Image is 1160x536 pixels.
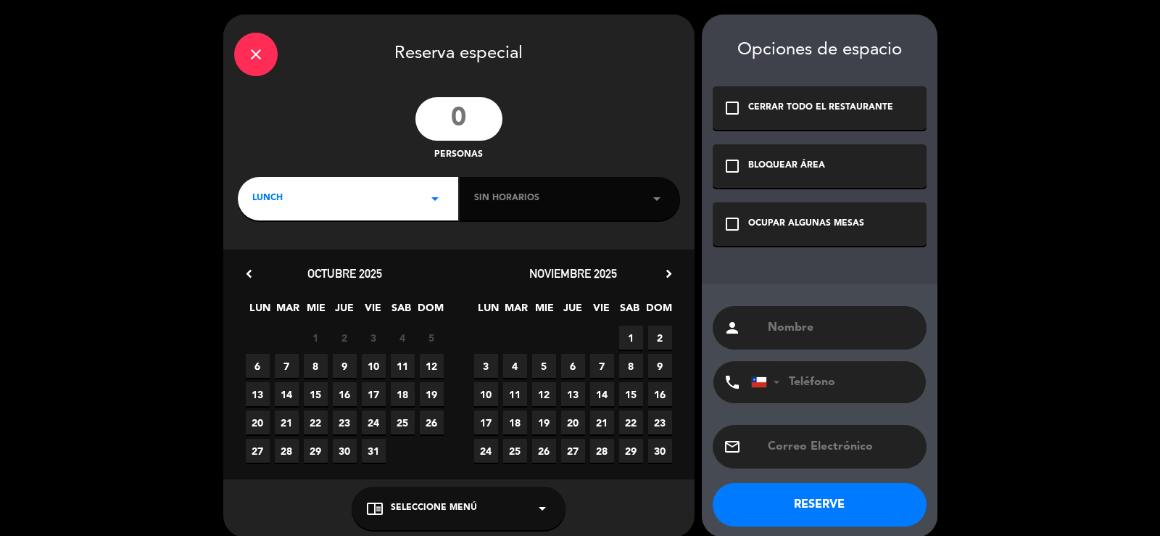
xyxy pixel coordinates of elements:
[333,300,357,323] span: JUE
[362,354,386,378] span: 10
[389,300,413,323] span: SAB
[503,411,527,434] span: 18
[503,382,527,406] span: 11
[474,411,498,434] span: 17
[752,362,785,403] div: Chile: +56
[766,318,916,338] input: Nombre
[333,382,357,406] span: 16
[275,382,299,406] span: 14
[304,300,328,323] span: MIE
[420,411,444,434] span: 26
[246,354,270,378] span: 6
[713,40,927,61] div: Opciones de espacio
[534,500,551,517] i: arrow_drop_down
[532,411,556,434] span: 19
[476,300,500,323] span: LUN
[724,215,741,233] i: check_box_outline_blank
[275,411,299,434] span: 21
[619,411,643,434] span: 22
[275,439,299,463] span: 28
[275,354,299,378] span: 7
[648,382,672,406] span: 16
[474,382,498,406] span: 10
[619,326,643,350] span: 1
[276,300,300,323] span: MAR
[648,190,666,207] i: arrow_drop_down
[590,382,614,406] span: 14
[241,266,257,281] i: chevron_left
[748,159,825,173] div: BLOQUEAR ÁREA
[304,354,328,378] span: 8
[304,439,328,463] span: 29
[532,354,556,378] span: 5
[391,501,477,516] span: Seleccione Menú
[748,101,893,115] div: CERRAR TODO EL RESTAURANTE
[590,439,614,463] span: 28
[304,382,328,406] span: 15
[724,319,741,337] i: person
[246,439,270,463] span: 27
[391,354,415,378] span: 11
[529,266,617,281] span: noviembre 2025
[420,354,444,378] span: 12
[304,326,328,350] span: 1
[362,382,386,406] span: 17
[426,190,444,207] i: arrow_drop_down
[766,437,916,457] input: Correo Electrónico
[418,300,442,323] span: DOM
[362,411,386,434] span: 24
[661,266,676,281] i: chevron_right
[252,191,283,206] span: LUNCH
[648,354,672,378] span: 9
[223,15,695,90] div: Reserva especial
[474,191,539,206] span: Sin horarios
[415,97,502,141] input: 0
[246,411,270,434] span: 20
[648,411,672,434] span: 23
[366,500,384,517] i: chrome_reader_mode
[648,439,672,463] span: 30
[391,411,415,434] span: 25
[724,374,741,391] i: phone
[619,439,643,463] span: 29
[590,411,614,434] span: 21
[391,382,415,406] span: 18
[246,382,270,406] span: 13
[532,439,556,463] span: 26
[751,361,911,403] input: Teléfono
[333,354,357,378] span: 9
[561,382,585,406] span: 13
[533,300,557,323] span: MIE
[713,483,927,527] button: RESERVE
[724,99,741,117] i: check_box_outline_blank
[724,157,741,175] i: check_box_outline_blank
[391,326,415,350] span: 4
[503,354,527,378] span: 4
[619,354,643,378] span: 8
[474,439,498,463] span: 24
[361,300,385,323] span: VIE
[304,411,328,434] span: 22
[648,326,672,350] span: 2
[748,217,864,231] div: OCUPAR ALGUNAS MESAS
[362,439,386,463] span: 31
[434,148,483,162] span: personas
[561,354,585,378] span: 6
[503,439,527,463] span: 25
[590,354,614,378] span: 7
[619,382,643,406] span: 15
[532,382,556,406] span: 12
[505,300,529,323] span: MAR
[646,300,670,323] span: DOM
[561,300,585,323] span: JUE
[589,300,613,323] span: VIE
[420,382,444,406] span: 19
[561,439,585,463] span: 27
[618,300,642,323] span: SAB
[420,326,444,350] span: 5
[307,266,382,281] span: octubre 2025
[561,411,585,434] span: 20
[474,354,498,378] span: 3
[248,300,272,323] span: LUN
[247,46,265,63] i: close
